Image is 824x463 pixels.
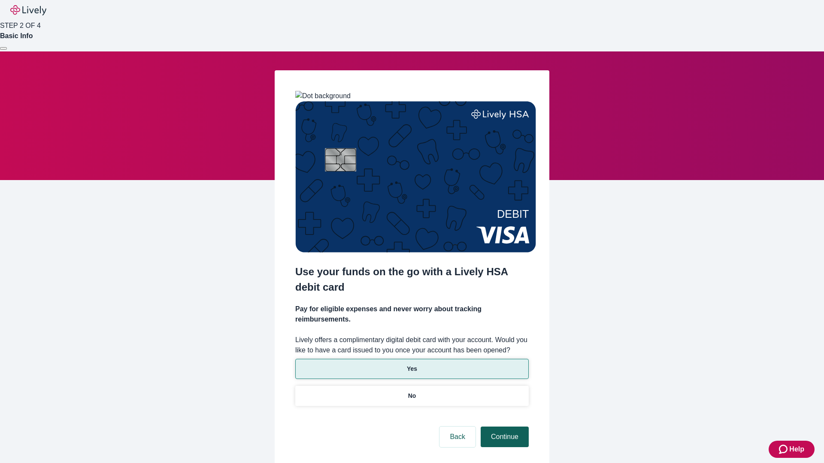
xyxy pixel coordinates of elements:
[295,304,529,325] h4: Pay for eligible expenses and never worry about tracking reimbursements.
[769,441,815,458] button: Zendesk support iconHelp
[295,101,536,253] img: Debit card
[295,264,529,295] h2: Use your funds on the go with a Lively HSA debit card
[10,5,46,15] img: Lively
[408,391,416,400] p: No
[295,386,529,406] button: No
[407,364,417,373] p: Yes
[779,444,789,454] svg: Zendesk support icon
[295,359,529,379] button: Yes
[481,427,529,447] button: Continue
[439,427,476,447] button: Back
[789,444,804,454] span: Help
[295,335,529,355] label: Lively offers a complimentary digital debit card with your account. Would you like to have a card...
[295,91,351,101] img: Dot background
